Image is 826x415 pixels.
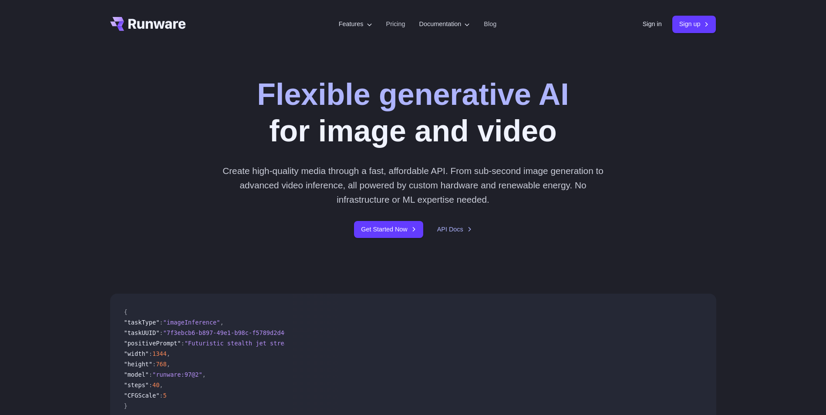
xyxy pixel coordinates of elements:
span: : [149,371,152,378]
a: Sign in [643,19,662,29]
a: API Docs [437,224,472,234]
span: 768 [156,361,167,368]
span: "model" [124,371,149,378]
span: "Futuristic stealth jet streaking through a neon-lit cityscape with glowing purple exhaust" [185,340,509,347]
span: { [124,308,128,315]
span: : [149,350,152,357]
a: Get Started Now [354,221,423,238]
span: , [220,319,223,326]
span: "taskUUID" [124,329,160,336]
label: Features [339,19,372,29]
span: , [202,371,206,378]
span: "steps" [124,382,149,388]
a: Sign up [672,16,716,33]
span: : [159,392,163,399]
span: } [124,402,128,409]
span: : [149,382,152,388]
span: , [159,382,163,388]
span: "CFGScale" [124,392,160,399]
span: : [152,361,156,368]
span: "runware:97@2" [152,371,202,378]
span: "7f3ebcb6-b897-49e1-b98c-f5789d2d40d7" [163,329,299,336]
p: Create high-quality media through a fast, affordable API. From sub-second image generation to adv... [219,164,607,207]
span: : [159,329,163,336]
span: "positivePrompt" [124,340,181,347]
h1: for image and video [257,77,569,150]
span: 5 [163,392,167,399]
label: Documentation [419,19,470,29]
span: "taskType" [124,319,160,326]
span: 40 [152,382,159,388]
a: Go to / [110,17,186,31]
span: : [159,319,163,326]
span: "height" [124,361,152,368]
span: , [167,350,170,357]
span: "imageInference" [163,319,220,326]
a: Pricing [386,19,405,29]
span: 1344 [152,350,167,357]
strong: Flexible generative AI [257,77,569,111]
span: , [167,361,170,368]
span: "width" [124,350,149,357]
span: : [181,340,184,347]
a: Blog [484,19,496,29]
